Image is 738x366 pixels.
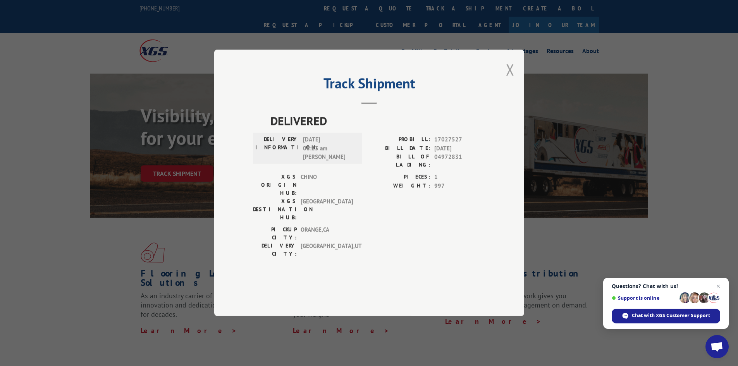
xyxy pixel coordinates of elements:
span: CHINO [301,173,353,198]
label: BILL DATE: [369,144,430,153]
span: 1 [434,173,485,182]
label: WEIGHT: [369,182,430,191]
h2: Track Shipment [253,78,485,93]
span: [GEOGRAPHIC_DATA] [301,198,353,222]
label: XGS ORIGIN HUB: [253,173,297,198]
span: ORANGE , CA [301,226,353,242]
span: [GEOGRAPHIC_DATA] , UT [301,242,353,258]
div: Chat with XGS Customer Support [612,309,720,323]
label: XGS DESTINATION HUB: [253,198,297,222]
span: 04972831 [434,153,485,169]
button: Close modal [506,59,514,80]
div: Open chat [705,335,729,358]
label: PROBILL: [369,136,430,144]
label: PIECES: [369,173,430,182]
span: DELIVERED [270,112,485,130]
span: [DATE] [434,144,485,153]
label: DELIVERY INFORMATION: [255,136,299,162]
label: BILL OF LADING: [369,153,430,169]
span: [DATE] 08:23 am [PERSON_NAME] [303,136,355,162]
span: Support is online [612,295,677,301]
label: PICKUP CITY: [253,226,297,242]
span: 17027527 [434,136,485,144]
label: DELIVERY CITY: [253,242,297,258]
span: 997 [434,182,485,191]
span: Chat with XGS Customer Support [632,312,710,319]
span: Questions? Chat with us! [612,283,720,289]
span: Close chat [714,282,723,291]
